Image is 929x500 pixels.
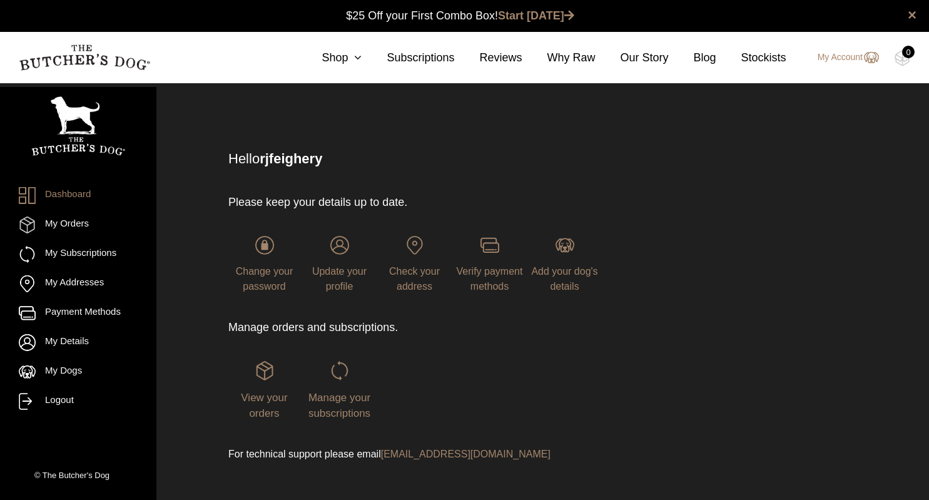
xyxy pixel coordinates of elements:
img: login-TBD_Dog.png [556,236,574,255]
a: Verify payment methods [454,236,525,292]
a: Logout [19,393,138,410]
a: Update your profile [303,236,375,292]
img: login-TBD_Profile.png [330,236,349,255]
span: View your orders [241,392,287,420]
a: Subscriptions [362,49,454,66]
img: login-TBD_Payments.png [480,236,499,255]
img: login-TBD_Subscriptions.png [330,361,349,380]
a: Manage your subscriptions [303,361,375,419]
a: close [908,8,916,23]
span: Change your password [236,266,293,292]
a: Our Story [596,49,669,66]
img: TBD_Portrait_Logo_White.png [31,96,125,156]
a: Reviews [454,49,522,66]
div: 0 [902,46,915,58]
a: Shop [297,49,362,66]
p: Manage orders and subscriptions. [228,319,614,336]
p: For technical support please email [228,447,614,462]
a: My Details [19,334,138,351]
a: My Account [805,50,879,65]
img: login-TBD_Address.png [405,236,424,255]
span: Manage your subscriptions [308,392,370,420]
a: Dashboard [19,187,138,204]
p: Please keep your details up to date. [228,194,614,211]
a: Change your password [228,236,300,292]
img: login-TBD_Password.png [255,236,274,255]
p: Hello [228,148,831,169]
span: Check your address [389,266,440,292]
a: My Orders [19,217,138,233]
span: Add your dog's details [531,266,597,292]
a: My Subscriptions [19,246,138,263]
img: login-TBD_Orders.png [255,361,274,380]
a: My Addresses [19,275,138,292]
a: [EMAIL_ADDRESS][DOMAIN_NAME] [381,449,551,459]
a: Stockists [716,49,786,66]
span: Verify payment methods [457,266,523,292]
a: Check your address [378,236,450,292]
a: View your orders [228,361,300,419]
a: Payment Methods [19,305,138,322]
a: Start [DATE] [498,9,574,22]
span: Update your profile [312,266,367,292]
a: Add your dog's details [529,236,601,292]
img: TBD_Cart-Empty.png [895,50,910,66]
a: Why Raw [522,49,596,66]
strong: rjfeighery [260,151,322,166]
a: My Dogs [19,364,138,380]
a: Blog [669,49,716,66]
